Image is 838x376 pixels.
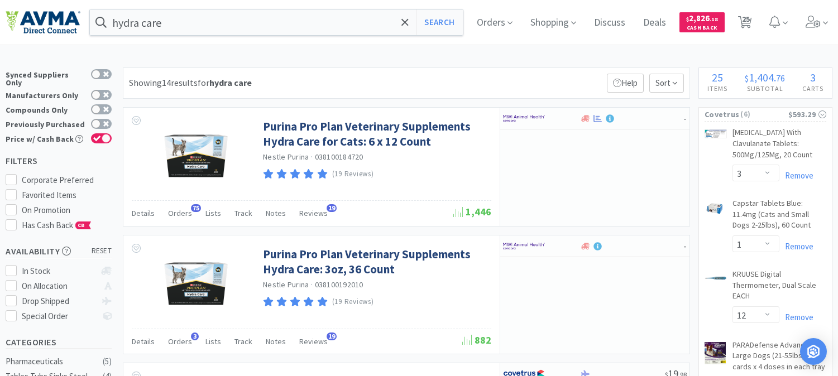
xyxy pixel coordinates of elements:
[732,198,826,235] a: Capstar Tablets Blue: 11.4mg (Cats and Small Dogs 2-25lbs), 60 Count
[315,152,363,162] span: 038100184720
[6,104,85,114] div: Compounds Only
[810,70,816,84] span: 3
[22,279,96,293] div: On Allocation
[779,312,813,322] a: Remove
[234,336,252,346] span: Track
[205,208,221,218] span: Lists
[639,18,671,28] a: Deals
[649,74,684,93] span: Sort
[705,342,726,364] img: 0551b1af41db4db3b91abbcdff45833a_211988.png
[699,83,736,94] h4: Items
[6,355,96,368] div: Pharmaceuticals
[266,208,286,218] span: Notes
[22,189,112,202] div: Favorited Items
[736,83,794,94] h4: Subtotal
[22,310,96,323] div: Special Order
[168,208,192,218] span: Orders
[779,241,813,252] a: Remove
[22,295,96,308] div: Drop Shipped
[712,70,723,84] span: 25
[22,264,96,278] div: In Stock
[263,279,309,290] a: Nestle Purina
[191,332,199,340] span: 3
[299,208,328,218] span: Reviews
[92,245,112,257] span: reset
[788,108,826,120] div: $593.29
[263,119,489,150] a: Purina Pro Plan Veterinary Supplements Hydra Care for Cats: 6 x 12 Count
[590,18,630,28] a: Discuss
[327,332,337,340] span: 19
[263,152,309,162] a: Nestle Purina
[266,336,286,346] span: Notes
[686,13,718,23] span: 2,826
[6,69,85,86] div: Synced Suppliers Only
[776,73,785,84] span: 76
[103,355,112,368] div: ( 5 )
[22,220,92,230] span: Has Cash Back
[793,83,832,94] h4: Carts
[332,296,374,308] p: (19 Reviews)
[310,279,313,290] span: ·
[6,336,112,349] h5: Categories
[686,16,689,23] span: $
[6,133,85,143] div: Price w/ Cash Back
[734,19,756,29] a: 25
[462,334,491,346] span: 882
[132,208,155,218] span: Details
[234,208,252,218] span: Track
[22,204,112,217] div: On Promotion
[705,129,727,138] img: 997be1babb0849609fef41c9de2fc9de_584236.png
[6,90,85,99] div: Manufacturers Only
[607,74,644,93] p: Help
[129,76,252,90] div: Showing 14 results
[739,109,788,120] span: ( 6 )
[198,77,252,88] span: for
[686,25,718,32] span: Cash Back
[503,110,545,127] img: f6b2451649754179b5b4e0c70c3f7cb0_2.png
[22,173,112,187] div: Corporate Preferred
[453,205,491,218] span: 1,446
[310,152,313,162] span: ·
[168,336,192,346] span: Orders
[160,247,232,319] img: 858dcbd37e754840a1acdc84f8170dd3_482612.png
[263,247,489,277] a: Purina Pro Plan Veterinary Supplements Hydra Care: 3oz, 36 Count
[90,9,463,35] input: Search by item, sku, manufacturer, ingredient, size...
[710,16,718,23] span: . 18
[745,73,749,84] span: $
[779,170,813,181] a: Remove
[191,204,201,212] span: 75
[209,77,252,88] strong: hydra care
[732,269,826,306] a: KRUUSE Digital Thermometer, Dual Scale EACH
[732,127,826,165] a: [MEDICAL_DATA] With Clavulanate Tablets: 500Mg/125Mg, 20 Count
[749,70,774,84] span: 1,404
[327,204,337,212] span: 19
[132,336,155,346] span: Details
[299,336,328,346] span: Reviews
[315,279,363,290] span: 038100192010
[679,7,725,37] a: $2,826.18Cash Back
[705,276,727,280] img: e80403135e404de5ad61ba8ccbba50a6_330485.png
[800,338,827,365] div: Open Intercom Messenger
[416,9,462,35] button: Search
[683,239,687,252] span: -
[503,238,545,254] img: f6b2451649754179b5b4e0c70c3f7cb0_2.png
[332,168,374,180] p: (19 Reviews)
[6,11,80,34] img: e4e33dab9f054f5782a47901c742baa9_102.png
[705,200,727,215] img: 458c1f01af1043b8bd696eae1f6fbfc5_34408.png
[160,119,232,191] img: b3b9f5dd17a84309b62feb9f7267c0e2_482606.png
[736,72,794,83] div: .
[705,108,739,120] span: Covetrus
[205,336,221,346] span: Lists
[76,222,87,229] span: CB
[6,155,112,167] h5: Filters
[6,245,112,258] h5: Availability
[683,112,687,124] span: -
[6,119,85,128] div: Previously Purchased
